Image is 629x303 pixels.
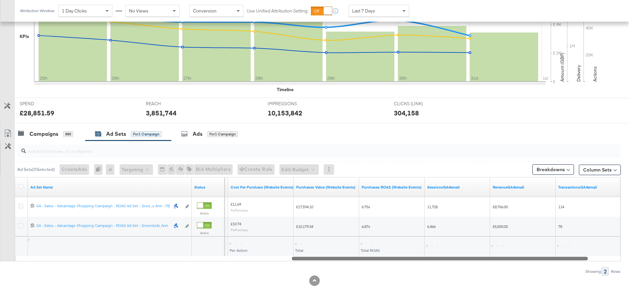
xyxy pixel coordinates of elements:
div: Campaigns [29,130,58,138]
span: £11.69 [231,202,241,207]
text: Actions [592,66,598,82]
span: £10.74 [231,221,241,226]
div: 3,851,744 [146,108,177,118]
div: 10,153,842 [268,108,302,118]
div: SA - Sales - Advantage Shopping Campaign - ROAS Ad Set - Greenbids Arm [36,223,170,228]
div: Timeline [277,87,294,93]
span: Total ROAS [361,248,380,253]
div: for 1 Campaign [131,131,162,137]
a: Transaction Revenue - The total sale revenue [493,185,553,190]
span: REACH [146,101,195,107]
sub: Per Purchase [231,228,248,232]
div: 304,158 [394,108,419,118]
a: The average cost for each purchase tracked by your Custom Audience pixel on your website after pe... [231,185,294,190]
span: 78 [558,224,562,229]
span: Total [295,248,303,253]
label: Use Unified Attribution Setting: [247,8,308,14]
div: 2 [602,267,609,275]
a: SA - Sales - Advantage Shopping Campaign - ROAS Ad Set - Gree...s Arm - FB [36,203,170,210]
div: Ad Sets [106,130,126,138]
a: The total value of the purchase actions tracked by your Custom Audience pixel on your website aft... [296,185,356,190]
div: Attribution Window: [20,9,55,13]
div: Ad Sets ( 0 Selected) [17,167,55,172]
div: KPIs [20,33,29,40]
div: 0 [94,164,106,175]
span: 114 [558,204,564,209]
span: £5,830.00 [493,224,508,229]
span: 6.87x [362,224,370,229]
div: SA - Sales - Advantage Shopping Campaign - ROAS Ad Set - Gree...s Arm - FB [36,203,170,209]
span: 6,466 [427,224,436,229]
span: Last 7 Days [352,8,375,14]
div: Ads [193,130,202,138]
input: Search Ad Set Name, ID or Objective [26,142,565,155]
button: Column Sets [579,165,621,175]
text: Delivery [576,65,581,82]
div: Rows [611,269,621,274]
a: Shows the current state of your Ad Set. [194,185,222,190]
span: £17,594.10 [296,204,313,209]
span: IMPRESSIONS [268,101,317,107]
label: Active [197,231,212,235]
span: 1 Day Clicks [62,8,87,14]
a: The total value of the purchase actions divided by spend tracked by your Custom Audience pixel on... [362,185,422,190]
span: SPEND [20,101,69,107]
div: £28,851.59 [20,108,54,118]
label: Active [197,211,212,215]
button: Breakdowns [532,164,574,175]
a: Your Ad Set name. [30,185,189,190]
span: Per Action [230,248,248,253]
a: Sessions - The total number of sessions [427,185,487,190]
div: for 1 Campaign [207,131,238,137]
div: Showing: [585,269,602,274]
text: Amount (GBP) [559,53,565,82]
span: £8,766.00 [493,204,508,209]
span: 11,728 [427,204,438,209]
span: 6.75x [362,204,370,209]
div: 880 [63,131,73,137]
span: No Views [129,8,148,14]
sub: Per Purchase [231,208,248,212]
a: SA - Sales - Advantage Shopping Campaign - ROAS Ad Set - Greenbids Arm [36,223,170,230]
span: £10,179.34 [296,224,313,229]
a: Transactions - The total number of transactions [558,185,619,190]
span: CLICKS (LINK) [394,101,443,107]
span: Conversion [193,8,217,14]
